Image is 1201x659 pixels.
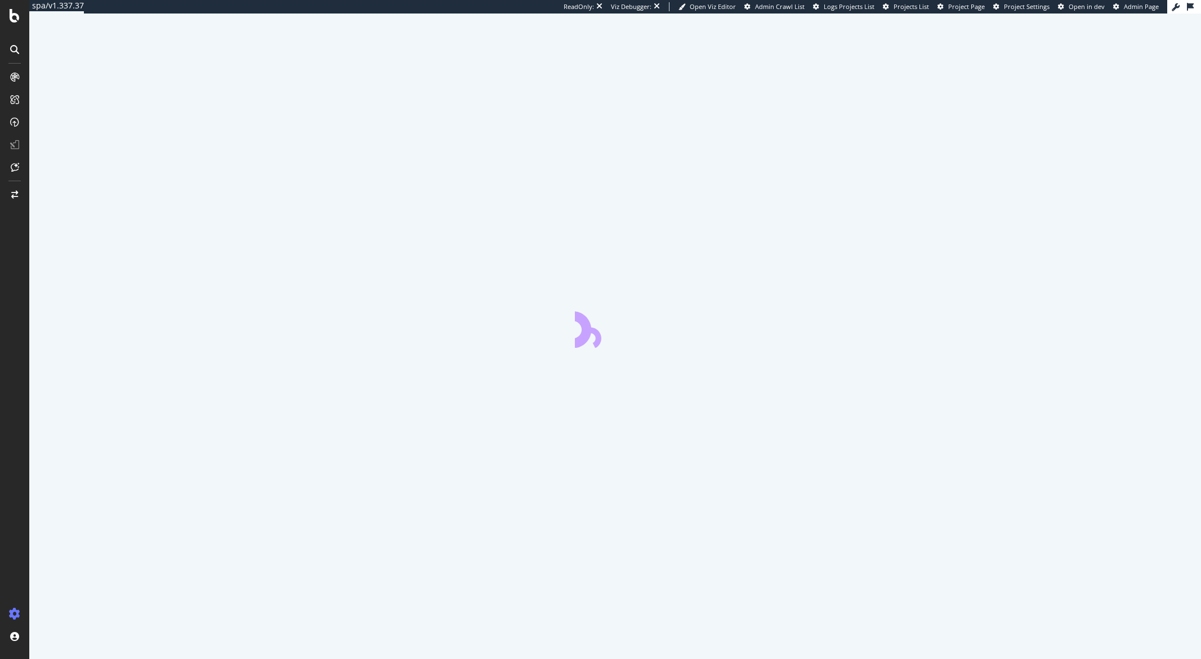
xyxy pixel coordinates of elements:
[1124,2,1159,11] span: Admin Page
[1004,2,1050,11] span: Project Settings
[993,2,1050,11] a: Project Settings
[894,2,929,11] span: Projects List
[678,2,736,11] a: Open Viz Editor
[883,2,929,11] a: Projects List
[1069,2,1105,11] span: Open in dev
[690,2,736,11] span: Open Viz Editor
[824,2,874,11] span: Logs Projects List
[1058,2,1105,11] a: Open in dev
[937,2,985,11] a: Project Page
[564,2,594,11] div: ReadOnly:
[611,2,651,11] div: Viz Debugger:
[575,307,656,348] div: animation
[813,2,874,11] a: Logs Projects List
[948,2,985,11] span: Project Page
[744,2,805,11] a: Admin Crawl List
[1113,2,1159,11] a: Admin Page
[755,2,805,11] span: Admin Crawl List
